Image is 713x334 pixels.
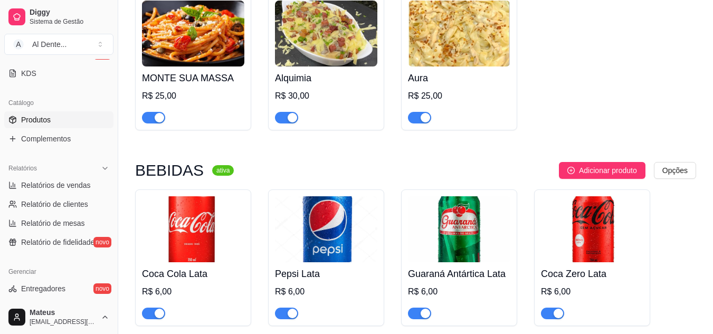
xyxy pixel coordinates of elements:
[275,196,377,262] img: product-image
[4,234,113,251] a: Relatório de fidelidadenovo
[4,111,113,128] a: Produtos
[275,266,377,281] h4: Pepsi Lata
[142,71,244,85] h4: MONTE SUA MASSA
[541,285,643,298] div: R$ 6,00
[4,299,113,316] a: Nota Fiscal (NFC-e)
[4,65,113,82] a: KDS
[4,177,113,194] a: Relatórios de vendas
[135,164,204,177] h3: BEBIDAS
[142,266,244,281] h4: Coca Cola Lata
[4,280,113,297] a: Entregadoresnovo
[8,164,37,173] span: Relatórios
[541,196,643,262] img: product-image
[30,17,109,26] span: Sistema de Gestão
[4,130,113,147] a: Complementos
[21,218,85,228] span: Relatório de mesas
[408,71,510,85] h4: Aura
[4,94,113,111] div: Catálogo
[662,165,688,176] span: Opções
[4,215,113,232] a: Relatório de mesas
[275,285,377,298] div: R$ 6,00
[142,1,244,66] img: product-image
[408,196,510,262] img: product-image
[541,266,643,281] h4: Coca Zero Lata
[567,167,575,174] span: plus-circle
[275,1,377,66] img: product-image
[13,39,24,50] span: A
[559,162,645,179] button: Adicionar produto
[21,114,51,125] span: Produtos
[142,196,244,262] img: product-image
[21,133,71,144] span: Complementos
[21,283,65,294] span: Entregadores
[408,1,510,66] img: product-image
[408,266,510,281] h4: Guaraná Antártica Lata
[30,308,97,318] span: Mateus
[21,68,36,79] span: KDS
[21,199,88,209] span: Relatório de clientes
[30,318,97,326] span: [EMAIL_ADDRESS][DOMAIN_NAME]
[32,39,66,50] div: Al Dente ...
[579,165,637,176] span: Adicionar produto
[142,90,244,102] div: R$ 25,00
[142,285,244,298] div: R$ 6,00
[275,71,377,85] h4: Alquimia
[408,90,510,102] div: R$ 25,00
[408,285,510,298] div: R$ 6,00
[4,4,113,30] a: DiggySistema de Gestão
[212,165,234,176] sup: ativa
[4,304,113,330] button: Mateus[EMAIL_ADDRESS][DOMAIN_NAME]
[4,34,113,55] button: Select a team
[21,237,94,247] span: Relatório de fidelidade
[4,196,113,213] a: Relatório de clientes
[30,8,109,17] span: Diggy
[21,180,91,190] span: Relatórios de vendas
[4,263,113,280] div: Gerenciar
[275,90,377,102] div: R$ 30,00
[654,162,696,179] button: Opções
